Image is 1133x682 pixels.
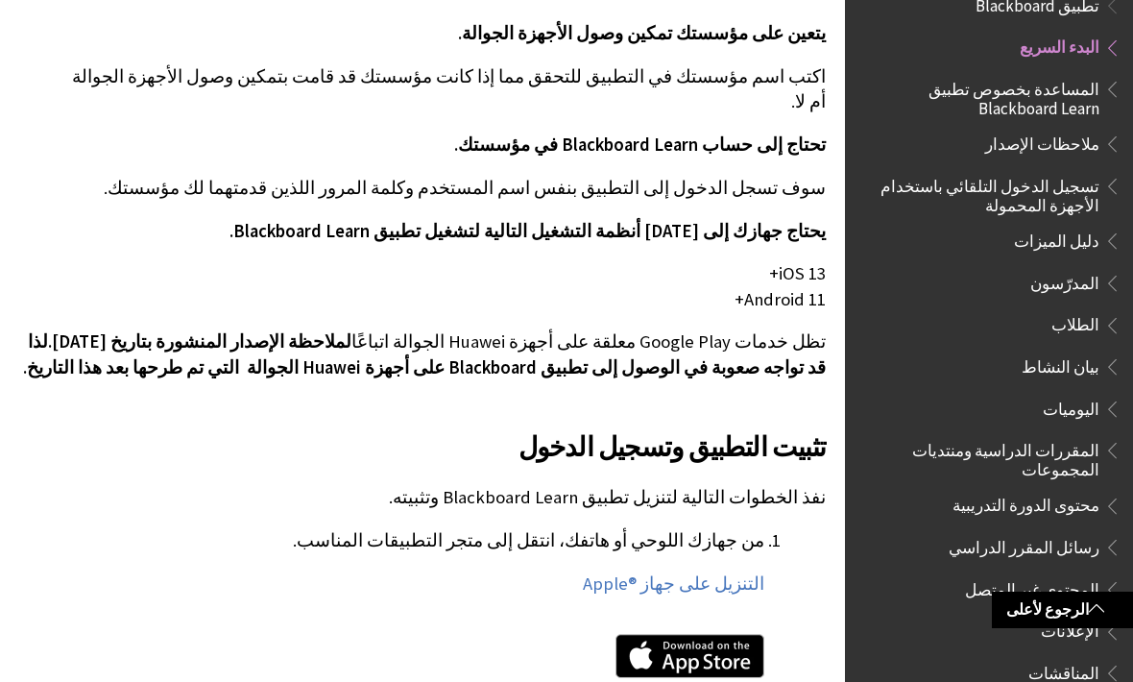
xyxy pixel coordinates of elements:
span: المقررات الدراسية ومنتديات المجموعات [868,434,1099,479]
img: Apple App Store [615,634,764,678]
span: محتوى الدورة التدريبية [952,490,1099,516]
span: البدء السريع [1020,32,1099,58]
span: المحتوى غير المتصل [965,573,1099,599]
p: تظل خدمات Google Play معلقة على أجهزة Huawei الجوالة اتباعًا [19,329,826,379]
h2: تثبيت التطبيق وتسجيل الدخول [19,403,826,467]
span: رسائل المقرر الدراسي [949,531,1099,557]
a: التنزيل على جهاز Apple®‎ [583,572,764,596]
p: من جهازك اللوحي أو هاتفك، انتقل إلى متجر التطبيقات المناسب. [19,528,764,553]
span: يتعين على مؤسستك تمكين وصول الأجهزة الجوالة. [458,22,826,44]
p: iOS 13+ Android 11+ [19,261,826,311]
span: بيان النشاط [1022,351,1099,377]
span: لذا قد تواجه صعوبة في الوصول إلى تطبيق Blackboard على أجهزة Huawei الجوالة التي تم طرحها بعد هذا ... [23,330,826,378]
span: الإعلانات [1041,616,1099,642]
span: المدرّسون [1030,267,1099,293]
span: ملاحظات الإصدار [985,128,1099,154]
span: المساعدة بخصوص تطبيق Blackboard Learn [868,73,1099,118]
p: نفذ الخطوات التالية لتنزيل تطبيق Blackboard Learn وتثبيته. [19,485,826,510]
span: الطلاب [1051,309,1099,335]
p: اكتب اسم مؤسستك في التطبيق للتحقق مما إذا كانت مؤسستك قد قامت بتمكين وصول الأجهزة الجوالة أم لا. [19,64,826,114]
p: سوف تسجل الدخول إلى التطبيق بنفس اسم المستخدم وكلمة المرور اللذين قدمتهما لك مؤسستك. [19,176,826,201]
span: لملاحظة الإصدار المنشورة بتاريخ [DATE]. [48,330,351,353]
span: تحتاج إلى حساب Blackboard Learn في مؤسستك. [454,134,826,156]
span: يحتاج جهازك إلى [DATE] أنظمة التشغيل التالية لتشغيل تطبيق Blackboard Learn. [229,220,826,242]
span: اليوميات [1043,393,1099,419]
span: تسجيل الدخول التلقائي باستخدام الأجهزة المحمولة [868,170,1099,215]
span: دليل الميزات [1014,225,1099,251]
a: الرجوع لأعلى [992,592,1133,627]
